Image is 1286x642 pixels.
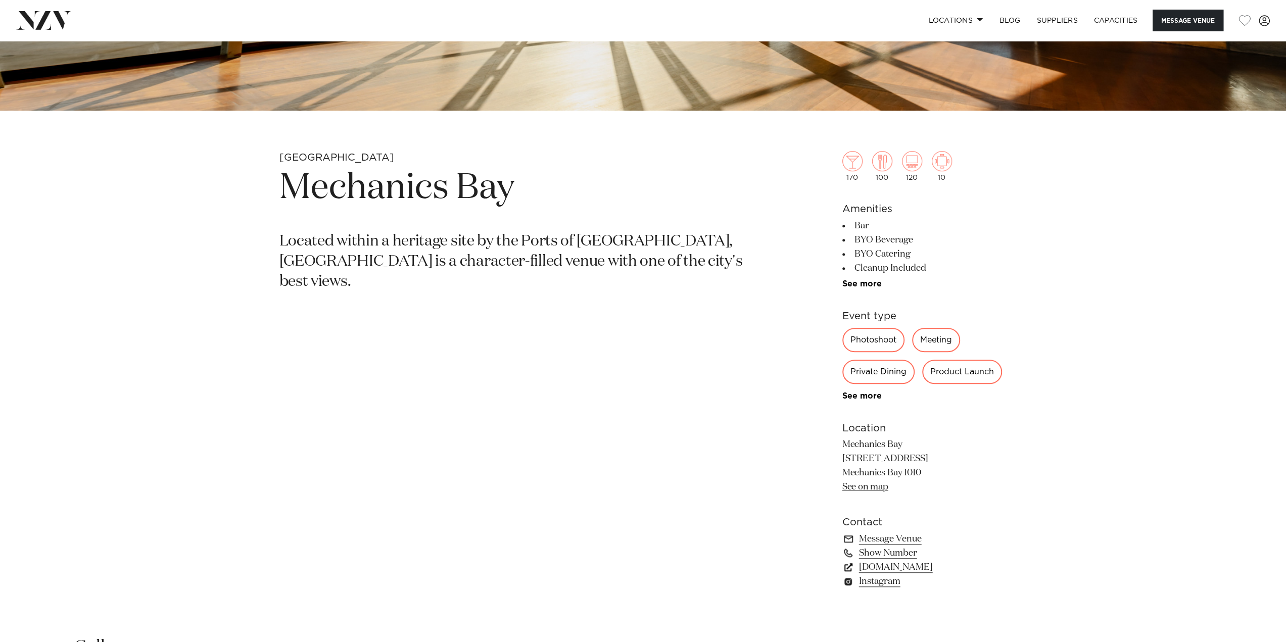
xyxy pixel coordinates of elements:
li: BYO Catering [842,247,1007,261]
h1: Mechanics Bay [279,165,771,212]
a: Instagram [842,574,1007,588]
a: See on map [842,482,888,491]
li: Bar [842,219,1007,233]
div: 170 [842,151,863,181]
small: [GEOGRAPHIC_DATA] [279,153,394,163]
div: Meeting [912,328,960,352]
a: Locations [920,10,991,31]
li: BYO Beverage [842,233,1007,247]
img: meeting.png [932,151,952,171]
h6: Location [842,421,1007,436]
img: nzv-logo.png [16,11,71,29]
button: Message Venue [1153,10,1223,31]
a: Show Number [842,546,1007,560]
h6: Event type [842,309,1007,324]
a: BLOG [991,10,1028,31]
div: Photoshoot [842,328,904,352]
div: 10 [932,151,952,181]
img: dining.png [872,151,892,171]
div: 100 [872,151,892,181]
div: Private Dining [842,360,915,384]
a: SUPPLIERS [1028,10,1085,31]
a: Capacities [1086,10,1146,31]
div: Product Launch [922,360,1002,384]
p: Located within a heritage site by the Ports of [GEOGRAPHIC_DATA], [GEOGRAPHIC_DATA] is a characte... [279,232,771,292]
a: Message Venue [842,532,1007,546]
p: Mechanics Bay [STREET_ADDRESS] Mechanics Bay 1010 [842,438,1007,495]
a: [DOMAIN_NAME] [842,560,1007,574]
h6: Contact [842,515,1007,530]
div: 120 [902,151,922,181]
img: theatre.png [902,151,922,171]
h6: Amenities [842,202,1007,217]
img: cocktail.png [842,151,863,171]
li: Cleanup Included [842,261,1007,275]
